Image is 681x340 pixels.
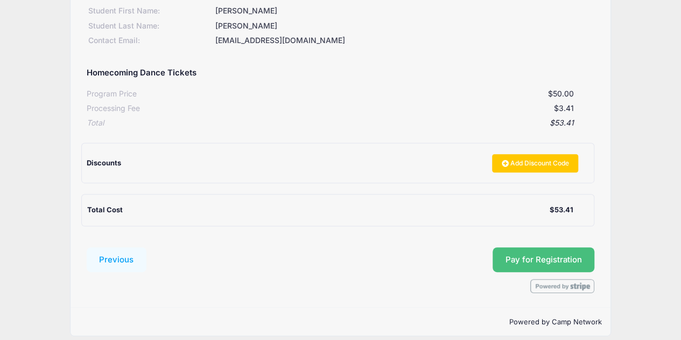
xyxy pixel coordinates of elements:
[140,103,574,114] div: $3.41
[104,117,574,129] div: $53.41
[87,20,214,32] div: Student Last Name:
[492,154,578,172] a: Add Discount Code
[87,117,104,129] div: Total
[214,20,595,32] div: [PERSON_NAME]
[87,158,121,167] span: Discounts
[87,68,196,78] h5: Homecoming Dance Tickets
[87,103,140,114] div: Processing Fee
[87,88,137,100] div: Program Price
[87,5,214,17] div: Student First Name:
[87,205,550,216] div: Total Cost
[493,247,595,272] button: Pay for Registration
[87,247,147,272] button: Previous
[214,5,595,17] div: [PERSON_NAME]
[214,35,595,46] div: [EMAIL_ADDRESS][DOMAIN_NAME]
[549,205,573,216] div: $53.41
[80,317,602,328] p: Powered by Camp Network
[547,89,573,98] span: $50.00
[87,35,214,46] div: Contact Email:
